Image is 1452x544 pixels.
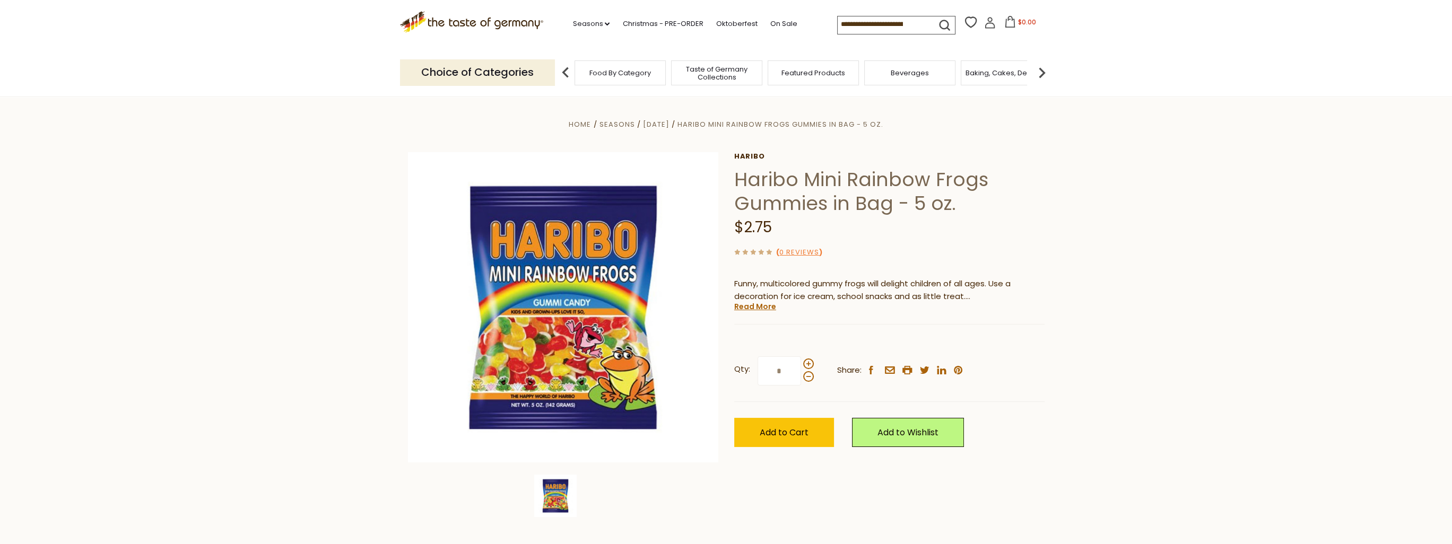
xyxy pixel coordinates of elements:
img: next arrow [1031,62,1053,83]
a: Haribo [734,152,1045,161]
span: Share: [837,364,862,377]
strong: Qty: [734,363,750,376]
p: Choice of Categories [400,59,555,85]
span: ( ) [776,247,822,257]
a: [DATE] [642,119,669,129]
a: Taste of Germany Collections [674,65,759,81]
span: Add to Cart [760,426,808,438]
a: Christmas - PRE-ORDER [622,18,703,30]
button: $0.00 [998,16,1043,32]
a: Seasons [572,18,610,30]
a: Add to Wishlist [852,418,964,447]
a: Baking, Cakes, Desserts [966,69,1048,77]
a: On Sale [770,18,797,30]
span: $2.75 [734,217,772,238]
a: Home [569,119,591,129]
input: Qty: [758,356,801,385]
p: Funny, multicolored gummy frogs will delight children of all ages. Use a decoration for ice cream... [734,277,1045,304]
a: Beverages [891,69,929,77]
a: Seasons [599,119,634,129]
a: Food By Category [589,69,651,77]
img: previous arrow [555,62,576,83]
a: Read More [734,301,776,312]
a: Haribo Mini Rainbow Frogs Gummies in Bag - 5 oz. [677,119,883,129]
img: Haribo Mini Rainbow Frogs Gummies in Bag [534,475,577,517]
a: 0 Reviews [779,247,819,258]
h1: Haribo Mini Rainbow Frogs Gummies in Bag - 5 oz. [734,168,1045,215]
button: Add to Cart [734,418,834,447]
img: Haribo Mini Rainbow Frogs Gummies in Bag [408,152,718,462]
span: $0.00 [1018,17,1036,27]
a: Oktoberfest [716,18,757,30]
a: Featured Products [781,69,845,77]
